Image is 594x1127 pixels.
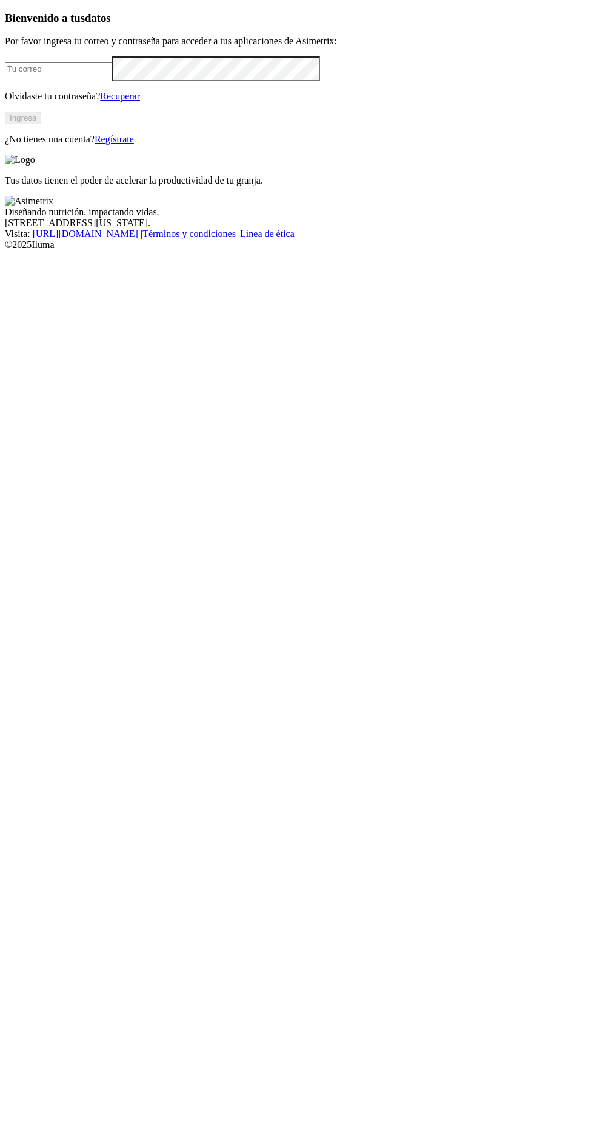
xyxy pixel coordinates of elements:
[33,229,138,239] a: [URL][DOMAIN_NAME]
[5,218,589,229] div: [STREET_ADDRESS][US_STATE].
[5,239,589,250] div: © 2025 Iluma
[5,91,589,102] p: Olvidaste tu contraseña?
[240,229,295,239] a: Línea de ética
[5,229,589,239] div: Visita : | |
[5,36,589,47] p: Por favor ingresa tu correo y contraseña para acceder a tus aplicaciones de Asimetrix:
[100,91,140,101] a: Recuperar
[5,207,589,218] div: Diseñando nutrición, impactando vidas.
[5,155,35,166] img: Logo
[95,134,134,144] a: Regístrate
[5,175,589,186] p: Tus datos tienen el poder de acelerar la productividad de tu granja.
[85,12,111,24] span: datos
[5,134,589,145] p: ¿No tienes una cuenta?
[5,12,589,25] h3: Bienvenido a tus
[5,196,53,207] img: Asimetrix
[5,62,112,75] input: Tu correo
[142,229,236,239] a: Términos y condiciones
[5,112,41,124] button: Ingresa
